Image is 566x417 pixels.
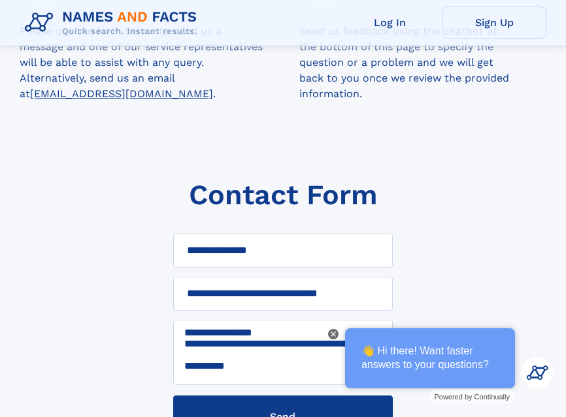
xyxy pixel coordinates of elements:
[20,23,299,102] div: Please use the form below to send us a message and one of our service representatives will be abl...
[189,179,378,211] h1: Contact Form
[442,7,546,39] a: Sign Up
[434,393,510,401] span: Powered by Continually
[337,7,442,39] a: Log In
[20,5,208,40] img: Logo Names and Facts
[522,357,553,388] img: Kevin
[299,23,546,102] div: Send us feedback using the chatbot at the bottom of this page to specify the question or a proble...
[30,87,213,100] a: [EMAIL_ADDRESS][DOMAIN_NAME]
[345,328,515,388] div: 👋 Hi there! Want faster answers to your questions?
[429,390,515,404] a: Powered by Continually
[331,332,336,337] img: Close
